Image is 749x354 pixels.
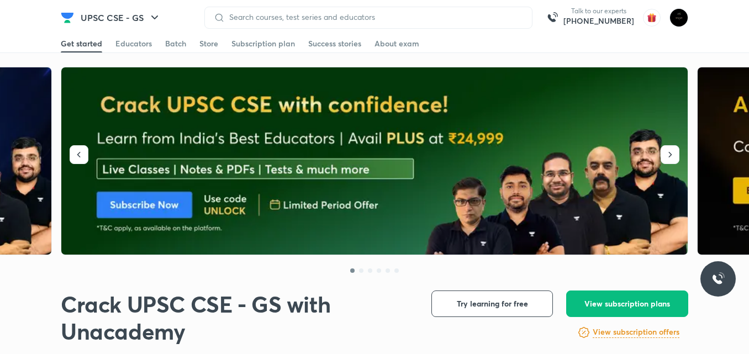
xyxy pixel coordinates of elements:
img: ttu [711,272,725,286]
h6: View subscription offers [593,326,679,338]
div: Subscription plan [231,38,295,49]
a: Success stories [308,35,361,52]
button: UPSC CSE - GS [74,7,168,29]
div: Batch [165,38,186,49]
a: Batch [165,35,186,52]
img: Company Logo [61,11,74,24]
h1: Crack UPSC CSE - GS with Unacademy [61,290,414,345]
button: View subscription plans [566,290,688,317]
span: Try learning for free [457,298,528,309]
p: Talk to our experts [563,7,634,15]
img: karan bhuva [669,8,688,27]
a: Get started [61,35,102,52]
a: About exam [374,35,419,52]
span: View subscription plans [584,298,670,309]
a: View subscription offers [593,326,679,339]
div: Success stories [308,38,361,49]
a: Subscription plan [231,35,295,52]
a: Store [199,35,218,52]
div: Store [199,38,218,49]
input: Search courses, test series and educators [225,13,523,22]
button: Try learning for free [431,290,553,317]
a: Educators [115,35,152,52]
div: Educators [115,38,152,49]
div: About exam [374,38,419,49]
img: call-us [541,7,563,29]
a: [PHONE_NUMBER] [563,15,634,27]
div: Get started [61,38,102,49]
img: avatar [643,9,661,27]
